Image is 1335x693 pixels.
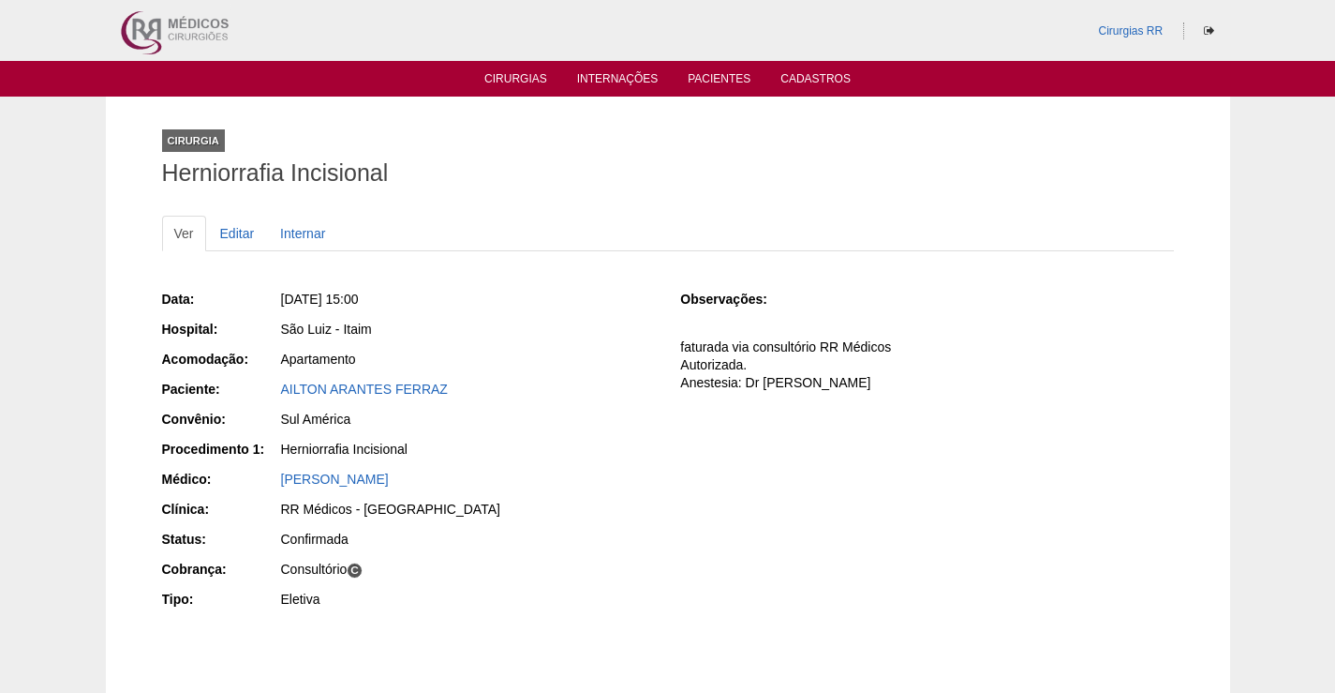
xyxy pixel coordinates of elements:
span: C [347,563,363,579]
div: Tipo: [162,590,279,609]
i: Sair [1204,25,1214,37]
div: Herniorrafia Incisional [281,440,655,459]
a: Editar [208,216,267,251]
a: Pacientes [688,72,750,91]
a: Cirurgias [484,72,547,91]
span: [DATE] 15:00 [281,292,359,307]
div: Status: [162,530,279,549]
a: Internações [577,72,659,91]
div: Consultório [281,560,655,579]
div: Observações: [680,290,797,309]
div: Eletiva [281,590,655,609]
a: [PERSON_NAME] [281,472,389,487]
div: Apartamento [281,350,655,369]
a: Cadastros [780,72,851,91]
div: Cobrança: [162,560,279,579]
a: Cirurgias RR [1098,24,1163,38]
a: AILTON ARANTES FERRAZ [281,382,448,397]
div: Convênio: [162,410,279,429]
div: São Luiz - Itaim [281,320,655,339]
div: Clínica: [162,500,279,519]
div: Hospital: [162,320,279,339]
div: Data: [162,290,279,309]
h1: Herniorrafia Incisional [162,161,1174,185]
div: Procedimento 1: [162,440,279,459]
div: RR Médicos - [GEOGRAPHIC_DATA] [281,500,655,519]
a: Ver [162,216,206,251]
div: Cirurgia [162,129,225,152]
div: Acomodação: [162,350,279,369]
div: Paciente: [162,380,279,399]
div: Médico: [162,470,279,489]
div: Sul América [281,410,655,429]
div: Confirmada [281,530,655,549]
p: faturada via consultório RR Médicos Autorizada. Anestesia: Dr [PERSON_NAME] [680,339,1173,392]
a: Internar [268,216,337,251]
